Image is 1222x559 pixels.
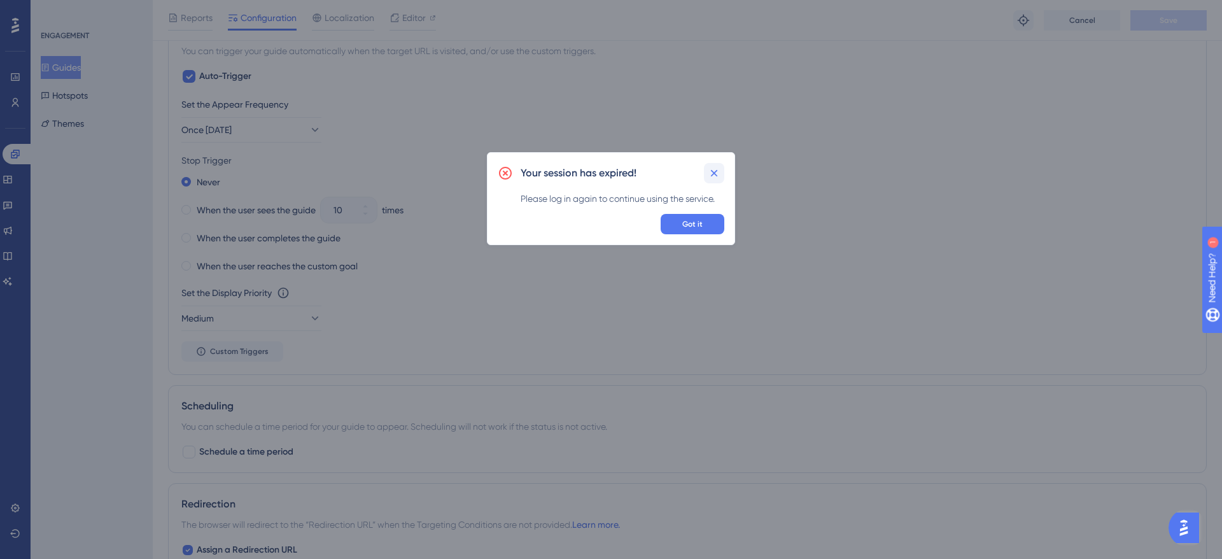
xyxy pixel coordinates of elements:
[521,166,636,181] h2: Your session has expired!
[88,6,92,17] div: 1
[1169,509,1207,547] iframe: UserGuiding AI Assistant Launcher
[30,3,80,18] span: Need Help?
[682,219,703,229] span: Got it
[521,191,724,206] div: Please log in again to continue using the service.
